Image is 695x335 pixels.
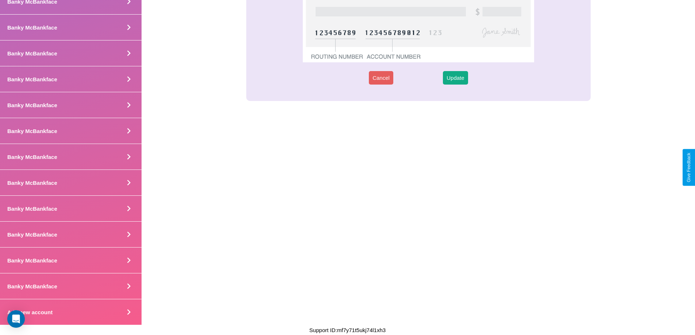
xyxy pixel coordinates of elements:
h4: Banky McBankface [7,102,57,108]
h4: Banky McBankface [7,283,57,289]
h4: Banky McBankface [7,154,57,160]
h4: Banky McBankface [7,180,57,186]
div: Open Intercom Messenger [7,310,25,328]
h4: Banky McBankface [7,24,57,31]
h4: Banky McBankface [7,50,57,57]
h4: Banky McBankface [7,76,57,82]
button: Update [443,71,468,85]
h4: Add new account [7,309,53,315]
h4: Banky McBankface [7,128,57,134]
button: Cancel [369,71,393,85]
div: Give Feedback [686,153,691,182]
p: Support ID: mf7y71t5ukj74l1xh3 [309,325,386,335]
h4: Banky McBankface [7,231,57,238]
h4: Banky McBankface [7,206,57,212]
h4: Banky McBankface [7,257,57,264]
